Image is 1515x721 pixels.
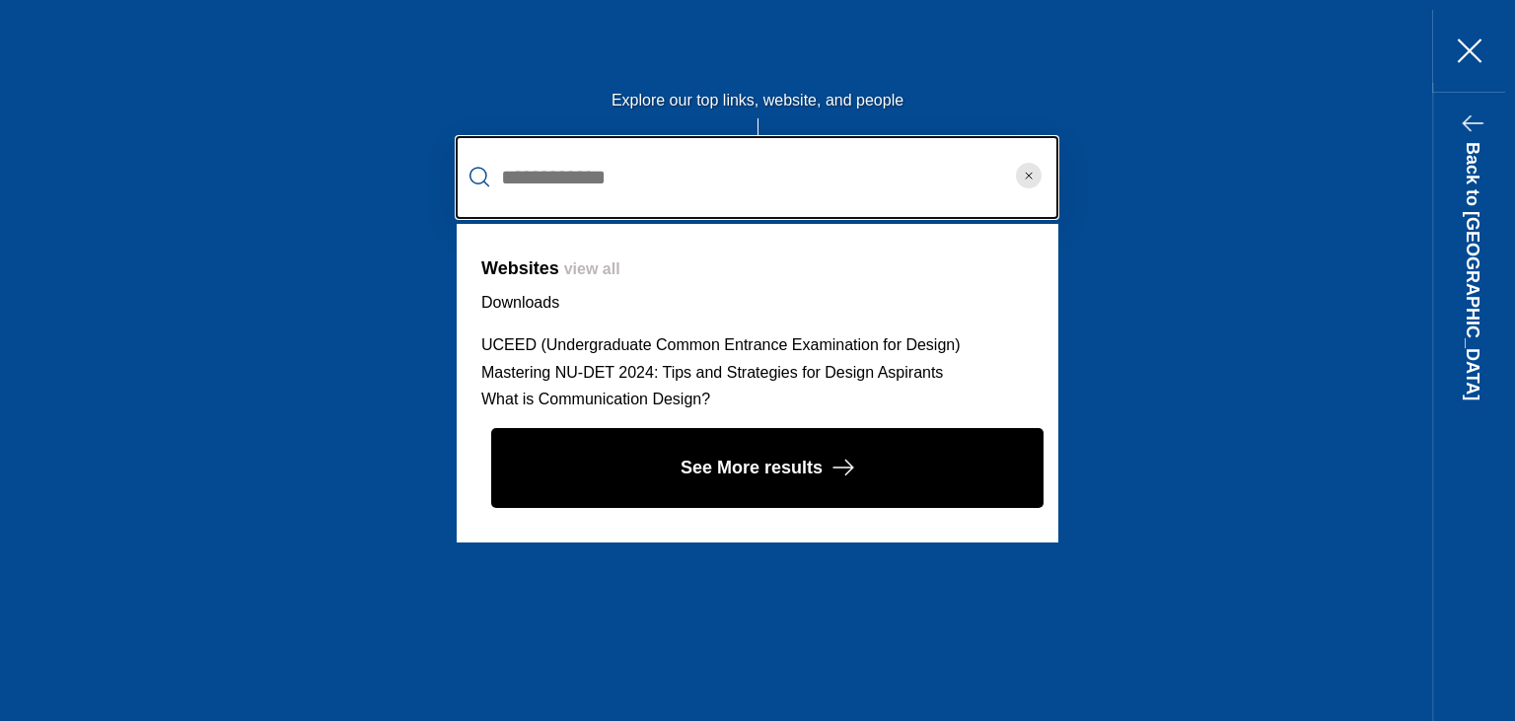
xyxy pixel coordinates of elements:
[564,260,620,277] span: view all
[481,294,559,311] a: Downloads
[481,428,1034,508] a: See More results
[491,428,1044,508] button: See More results
[481,336,961,353] a: UCEED (Undergraduate Common Entrance Examination for Design)
[481,258,559,278] span: Websites
[481,364,943,381] a: Mastering NU-DET 2024: Tips and Strategies for Design Aspirants
[457,92,1058,118] label: Explore our top links, website, and people
[481,391,710,407] a: What is Communication Design?
[999,136,1058,219] button: reset
[1463,142,1482,400] span: Back to [GEOGRAPHIC_DATA]
[481,258,620,278] a: Websites view all
[681,453,823,483] span: See More results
